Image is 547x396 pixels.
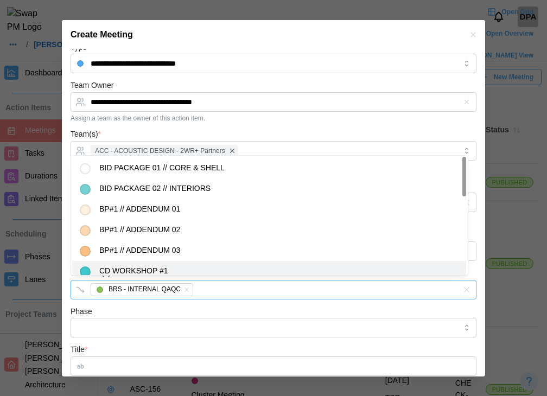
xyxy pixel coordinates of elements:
[99,245,180,257] div: BP#1 // ADDENDUM 03
[95,146,225,156] span: ACC - ACOUSTIC DESIGN - 2WR+ Partners
[71,129,101,140] label: Team(s)
[99,203,180,215] div: BP#1 // ADDENDUM 01
[99,265,168,277] div: CD WORKSHOP #1
[71,80,113,92] label: Team Owner
[99,162,225,174] div: BID PACKAGE 01 // CORE & SHELL
[109,284,181,295] div: BRS - INTERNAL QAQC
[71,30,133,39] h2: Create Meeting
[99,183,211,195] div: BID PACKAGE 02 // INTERIORS
[71,306,92,318] label: Phase
[71,344,87,356] label: Title
[99,224,180,236] div: BP#1 // ADDENDUM 02
[71,114,476,122] div: Assign a team as the owner of this action item.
